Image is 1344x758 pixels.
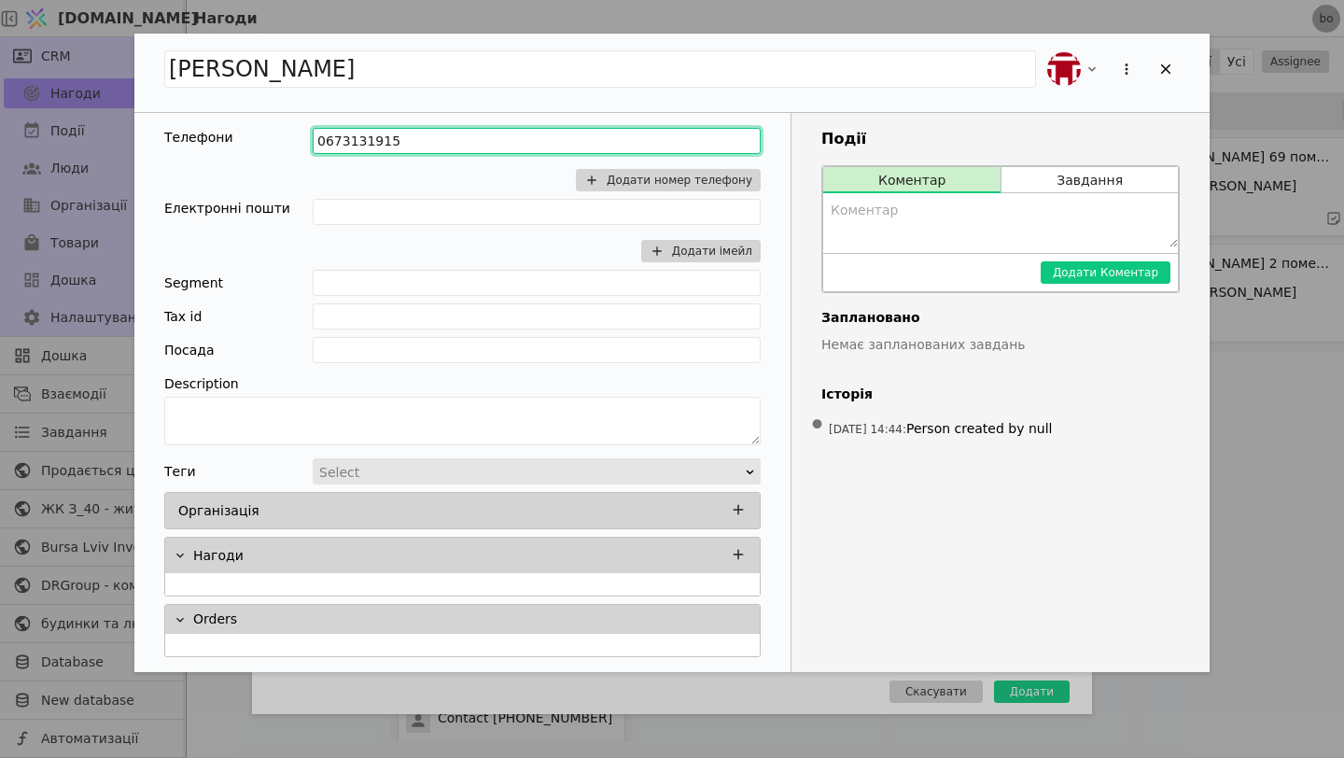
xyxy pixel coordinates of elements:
[164,337,215,363] div: Посада
[164,371,761,397] div: Description
[576,169,761,191] button: Додати номер телефону
[193,546,244,566] p: Нагоди
[134,34,1210,672] div: Add Opportunity
[193,610,237,629] p: Orders
[164,303,202,330] div: Tax id
[1001,167,1178,193] button: Завдання
[178,501,259,521] p: Організація
[164,270,223,296] div: Segment
[641,240,761,262] button: Додати імейл
[821,385,1180,404] h4: Історія
[823,167,1001,193] button: Коментар
[829,423,906,436] span: [DATE] 14:44 :
[906,421,1052,436] span: Person created by null
[808,401,827,449] span: •
[821,335,1180,355] p: Немає запланованих завдань
[164,458,196,484] div: Теги
[164,128,233,147] div: Телефони
[164,199,290,218] div: Електронні пошти
[821,128,1180,150] h3: Події
[1047,52,1081,86] img: bo
[1041,261,1170,284] button: Додати Коментар
[821,308,1180,328] h4: Заплановано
